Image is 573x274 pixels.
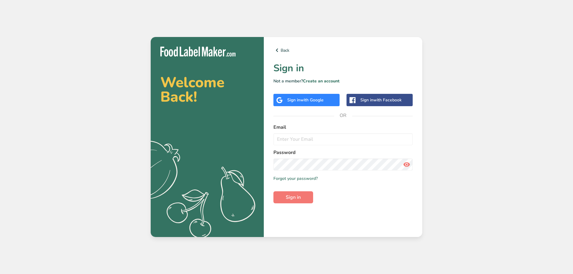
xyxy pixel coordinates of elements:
[373,97,402,103] span: with Facebook
[273,47,413,54] a: Back
[334,106,352,125] span: OR
[360,97,402,103] div: Sign in
[273,149,413,156] label: Password
[273,175,318,182] a: Forgot your password?
[287,97,324,103] div: Sign in
[303,78,340,84] a: Create an account
[160,75,254,104] h2: Welcome Back!
[273,133,413,145] input: Enter Your Email
[273,78,413,84] p: Not a member?
[273,61,413,75] h1: Sign in
[273,191,313,203] button: Sign in
[273,124,413,131] label: Email
[286,194,301,201] span: Sign in
[300,97,324,103] span: with Google
[160,47,236,57] img: Food Label Maker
